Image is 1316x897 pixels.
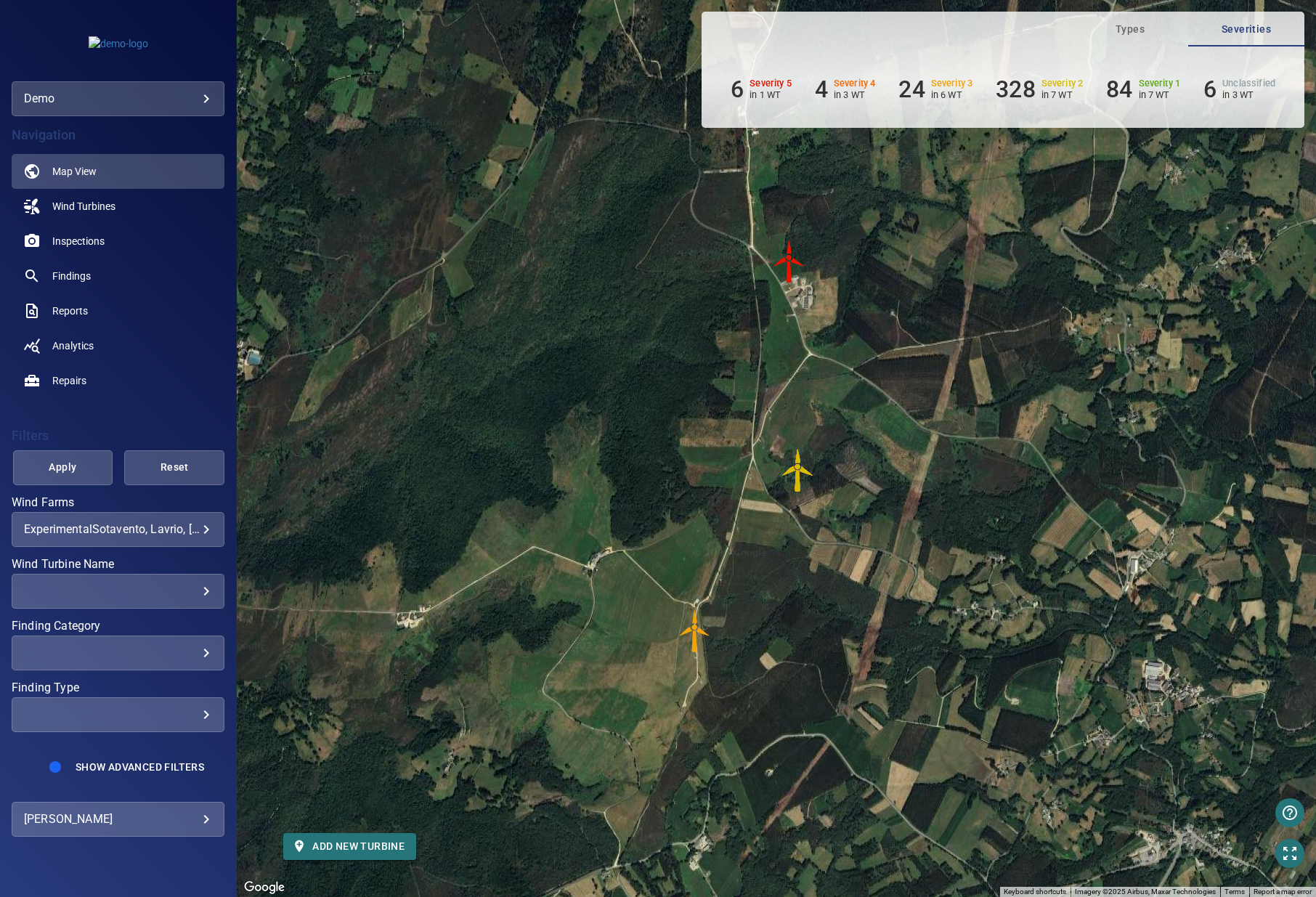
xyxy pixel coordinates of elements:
[898,76,925,103] h6: 24
[76,761,204,773] span: Show Advanced Filters
[996,76,1035,103] h6: 328
[12,81,224,116] div: demo
[1203,76,1275,103] li: Severity Unclassified
[12,497,224,508] label: Wind Farms
[768,240,811,283] img: windFarmIconCat5.svg
[731,76,792,103] li: Severity 5
[834,89,876,100] p: in 3 WT
[12,293,224,328] a: reports noActive
[52,269,91,283] span: Findings
[52,164,97,179] span: Map View
[776,449,820,492] img: windFarmIconCat2.svg
[673,609,717,653] gmp-advanced-marker: AE03
[295,837,405,856] span: Add new turbine
[12,636,224,670] div: Finding Category
[1222,78,1275,89] h6: Unclassified
[52,373,86,388] span: Repairs
[1041,78,1084,89] h6: Severity 2
[12,512,224,547] div: Wind Farms
[1254,888,1312,896] a: Report a map error
[1224,888,1245,896] a: Terms (opens in new tab)
[240,878,288,897] a: Open this area in Google Maps (opens a new window)
[31,458,95,476] span: Apply
[996,76,1083,103] li: Severity 2
[89,36,148,51] img: demo-logo
[12,697,224,732] div: Finding Type
[12,574,224,609] div: Wind Turbine Name
[750,78,792,89] h6: Severity 5
[12,189,224,224] a: windturbines noActive
[12,363,224,398] a: repairs noActive
[931,78,973,89] h6: Severity 3
[12,224,224,259] a: inspections noActive
[283,833,416,860] button: Add new turbine
[24,522,212,536] div: ExperimentalSotavento, Lavrio, [GEOGRAPHIC_DATA]
[24,87,212,110] div: demo
[1106,76,1132,103] h6: 84
[12,559,224,570] label: Wind Turbine Name
[124,450,224,485] button: Reset
[815,76,828,103] h6: 4
[1106,76,1180,103] li: Severity 1
[12,682,224,694] label: Finding Type
[52,338,94,353] span: Analytics
[67,755,213,779] button: Show Advanced Filters
[815,76,876,103] li: Severity 4
[240,878,288,897] img: Google
[931,89,973,100] p: in 6 WT
[24,808,212,831] div: [PERSON_NAME]
[1197,20,1296,38] span: Severities
[750,89,792,100] p: in 1 WT
[1041,89,1084,100] p: in 7 WT
[12,128,224,142] h4: Navigation
[834,78,876,89] h6: Severity 4
[52,199,115,214] span: Wind Turbines
[776,449,820,492] gmp-advanced-marker: WTG_2
[1139,89,1181,100] p: in 7 WT
[1203,76,1217,103] h6: 6
[13,450,113,485] button: Apply
[12,154,224,189] a: map active
[1222,89,1275,100] p: in 3 WT
[1081,20,1179,38] span: Types
[52,304,88,318] span: Reports
[1075,888,1216,896] span: Imagery ©2025 Airbus, Maxar Technologies
[12,620,224,632] label: Finding Category
[731,76,744,103] h6: 6
[768,240,811,283] gmp-advanced-marker: WTG-14
[52,234,105,248] span: Inspections
[12,328,224,363] a: analytics noActive
[673,609,717,653] img: windFarmIconCat3.svg
[12,429,224,443] h4: Filters
[1139,78,1181,89] h6: Severity 1
[12,259,224,293] a: findings noActive
[1004,887,1066,897] button: Keyboard shortcuts
[142,458,206,476] span: Reset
